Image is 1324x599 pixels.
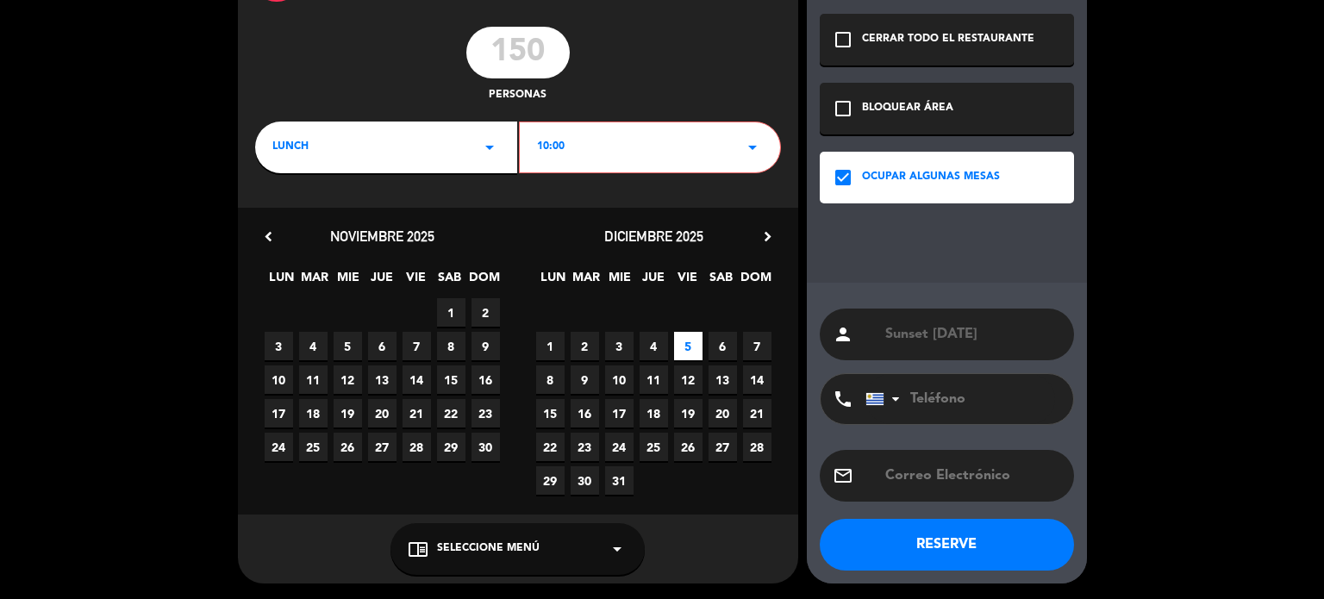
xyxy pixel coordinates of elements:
[334,365,362,394] span: 12
[334,267,363,296] span: MIE
[536,365,565,394] span: 8
[759,228,777,246] i: chevron_right
[489,87,546,104] span: personas
[334,332,362,360] span: 5
[833,98,853,119] i: check_box_outline_blank
[743,332,771,360] span: 7
[402,267,430,296] span: VIE
[640,332,668,360] span: 4
[466,27,570,78] input: 0
[833,465,853,486] i: email
[537,139,565,156] span: 10:00
[334,433,362,461] span: 26
[472,298,500,327] span: 2
[674,433,703,461] span: 26
[536,466,565,495] span: 29
[605,399,634,427] span: 17
[330,228,434,245] span: noviembre 2025
[884,322,1061,346] input: Nombre
[862,100,953,117] div: BLOQUEAR ÁREA
[833,324,853,345] i: person
[539,267,567,296] span: LUN
[267,267,296,296] span: LUN
[865,374,1055,424] input: Teléfono
[605,332,634,360] span: 3
[571,399,599,427] span: 16
[833,167,853,188] i: check_box
[437,399,465,427] span: 22
[437,332,465,360] span: 8
[674,332,703,360] span: 5
[862,169,1000,186] div: OCUPAR ALGUNAS MESAS
[604,228,703,245] span: diciembre 2025
[368,433,397,461] span: 27
[472,433,500,461] span: 30
[259,228,278,246] i: chevron_left
[674,365,703,394] span: 12
[472,365,500,394] span: 16
[265,399,293,427] span: 17
[674,399,703,427] span: 19
[299,365,328,394] span: 11
[265,365,293,394] span: 10
[606,267,634,296] span: MIE
[605,466,634,495] span: 31
[469,267,497,296] span: DOM
[265,433,293,461] span: 24
[605,365,634,394] span: 10
[334,399,362,427] span: 19
[403,399,431,427] span: 21
[742,137,763,158] i: arrow_drop_down
[299,399,328,427] span: 18
[536,332,565,360] span: 1
[740,267,769,296] span: DOM
[437,298,465,327] span: 1
[299,332,328,360] span: 4
[368,365,397,394] span: 13
[272,139,309,156] span: lunch
[833,389,853,409] i: phone
[743,433,771,461] span: 28
[408,539,428,559] i: chrome_reader_mode
[640,267,668,296] span: JUE
[743,399,771,427] span: 21
[571,365,599,394] span: 9
[403,433,431,461] span: 28
[571,332,599,360] span: 2
[884,464,1061,488] input: Correo Electrónico
[299,433,328,461] span: 25
[709,433,737,461] span: 27
[709,365,737,394] span: 13
[820,519,1074,571] button: RESERVE
[572,267,601,296] span: MAR
[640,399,668,427] span: 18
[472,399,500,427] span: 23
[673,267,702,296] span: VIE
[368,332,397,360] span: 6
[403,332,431,360] span: 7
[265,332,293,360] span: 3
[709,332,737,360] span: 6
[479,137,500,158] i: arrow_drop_down
[607,539,628,559] i: arrow_drop_down
[640,433,668,461] span: 25
[368,399,397,427] span: 20
[640,365,668,394] span: 11
[472,332,500,360] span: 9
[368,267,397,296] span: JUE
[571,433,599,461] span: 23
[435,267,464,296] span: SAB
[743,365,771,394] span: 14
[862,31,1034,48] div: CERRAR TODO EL RESTAURANTE
[437,433,465,461] span: 29
[403,365,431,394] span: 14
[536,399,565,427] span: 15
[707,267,735,296] span: SAB
[437,540,540,558] span: Seleccione Menú
[605,433,634,461] span: 24
[536,433,565,461] span: 22
[571,466,599,495] span: 30
[437,365,465,394] span: 15
[709,399,737,427] span: 20
[301,267,329,296] span: MAR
